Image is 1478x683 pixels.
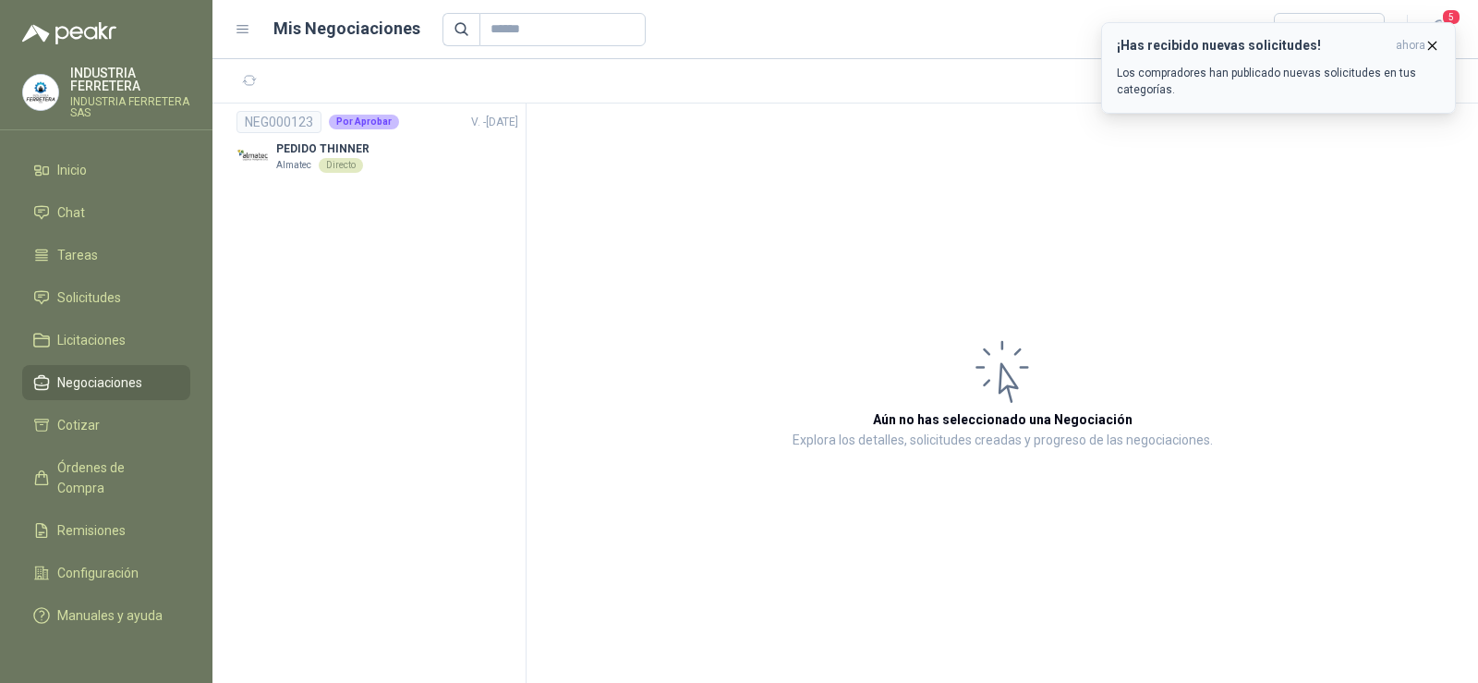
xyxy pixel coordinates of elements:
span: Remisiones [57,520,126,541]
button: 5 [1423,13,1456,46]
a: Remisiones [22,513,190,548]
a: Órdenes de Compra [22,450,190,506]
p: Almatec [276,158,311,173]
span: Negociaciones [57,372,142,393]
a: NEG000123Por AprobarV. -[DATE] Company LogoPEDIDO THINNERAlmatecDirecto [236,111,518,173]
div: NEG000123 [236,111,321,133]
h1: Mis Negociaciones [273,16,420,42]
a: Inicio [22,152,190,188]
span: Inicio [57,160,87,180]
a: Licitaciones [22,323,190,358]
a: Cotizar [22,408,190,443]
span: Chat [57,202,85,223]
span: Cotizar [57,415,100,435]
div: Por Aprobar [329,115,399,129]
img: Company Logo [236,140,269,173]
h3: ¡Has recibido nuevas solicitudes! [1117,38,1388,54]
p: Explora los detalles, solicitudes creadas y progreso de las negociaciones. [793,430,1213,452]
span: Todas [1285,16,1374,43]
div: Directo [319,158,363,173]
p: INDUSTRIA FERRETERA SAS [70,96,190,118]
span: Configuración [57,563,139,583]
a: Solicitudes [22,280,190,315]
span: ahora [1396,38,1425,54]
span: Órdenes de Compra [57,457,173,498]
p: Los compradores han publicado nuevas solicitudes en tus categorías. [1117,65,1440,98]
h3: Aún no has seleccionado una Negociación [873,409,1133,430]
span: V. - [DATE] [471,116,518,128]
a: Configuración [22,555,190,591]
a: Negociaciones [22,365,190,400]
span: Solicitudes [57,287,121,308]
a: Chat [22,195,190,230]
p: PEDIDO THINNER [276,140,369,158]
a: Manuales y ayuda [22,598,190,633]
button: ¡Has recibido nuevas solicitudes!ahora Los compradores han publicado nuevas solicitudes en tus ca... [1101,22,1456,114]
span: Licitaciones [57,330,126,350]
img: Logo peakr [22,22,116,44]
img: Company Logo [23,75,58,110]
span: Tareas [57,245,98,265]
p: INDUSTRIA FERRETERA [70,67,190,92]
span: 5 [1441,8,1461,26]
span: Manuales y ayuda [57,605,163,626]
a: Tareas [22,238,190,273]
